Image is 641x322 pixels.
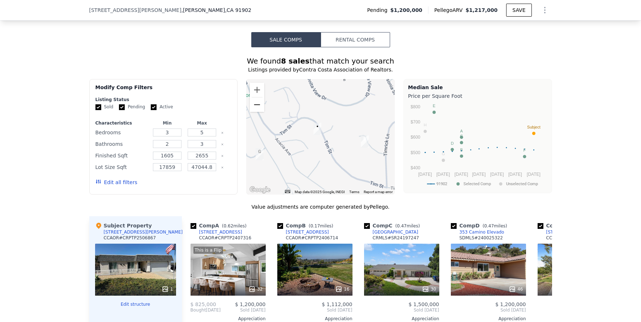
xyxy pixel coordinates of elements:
a: Report a map error [364,190,393,194]
label: Pending [119,104,145,110]
button: Sale Comps [251,32,321,47]
button: Rental Comps [321,32,390,47]
span: $ 1,200,000 [495,301,526,307]
span: $1,200,000 [390,6,423,14]
text: F [523,148,526,152]
div: CRMLS # SR24197247 [373,235,419,241]
span: $ 1,200,000 [235,301,266,307]
span: Bought [191,307,206,313]
button: Clear [221,155,224,157]
input: Pending [119,104,125,110]
a: [STREET_ADDRESS][PERSON_NAME] [538,229,621,235]
div: Appreciation [451,316,526,322]
div: Bedrooms [95,127,149,138]
span: [STREET_ADDRESS][PERSON_NAME] [89,6,181,14]
div: [GEOGRAPHIC_DATA] [373,229,418,235]
span: 0.62 [224,223,234,229]
span: ( miles) [480,223,510,229]
div: CCAOR # CRPTP2506867 [104,235,156,241]
text: $800 [410,104,420,109]
text: Unselected Comp [506,182,538,186]
span: Sold [DATE] [277,307,352,313]
div: 16 [335,286,349,293]
input: Sold [95,104,101,110]
button: Clear [221,131,224,134]
div: Max [186,120,218,126]
div: This is a Flip [193,247,223,254]
text: E [433,104,435,108]
a: [STREET_ADDRESS] [191,229,242,235]
span: ( miles) [219,223,249,229]
div: 32 [248,286,262,293]
div: CCAOR # CRPTP2404689 [546,235,599,241]
span: 0.17 [310,223,320,229]
div: Comp D [451,222,510,229]
a: Open this area in Google Maps (opens a new window) [248,185,272,195]
span: Map data ©2025 Google, INEGI [295,190,345,194]
span: Sold [DATE] [221,307,265,313]
button: Clear [221,143,224,146]
strong: 8 sales [281,57,309,65]
button: Clear [221,166,224,169]
text: [DATE] [490,172,504,177]
div: Finished Sqft [95,151,149,161]
span: Pellego ARV [434,6,466,14]
a: [STREET_ADDRESS] [277,229,329,235]
button: Zoom in [250,83,264,97]
div: Listings provided by Contra Costa Association of Realtors . [89,66,552,73]
button: SAVE [506,4,531,17]
text: 91902 [436,182,447,186]
span: Sold [DATE] [538,307,613,313]
svg: A chart. [408,101,547,191]
div: Appreciation [538,316,613,322]
button: Edit structure [95,301,176,307]
div: Min [151,120,183,126]
div: 1 [162,286,173,293]
span: 0.47 [397,223,407,229]
div: Subject Property [95,222,152,229]
div: Comp B [277,222,336,229]
span: $1,217,000 [466,7,498,13]
div: 4020 Tim St [313,123,321,135]
text: $600 [410,135,420,140]
div: Comp C [364,222,423,229]
div: Median Sale [408,84,547,91]
div: SDMLS # 240025322 [460,235,503,241]
div: Bathrooms [95,139,149,149]
text: [DATE] [508,172,522,177]
div: Lot Size Sqft [95,162,149,172]
button: Show Options [538,3,552,17]
div: [STREET_ADDRESS][PERSON_NAME] [546,229,621,235]
div: Comp E [538,222,596,229]
span: 0.47 [484,223,494,229]
text: H [424,123,427,127]
div: 5146 Choc Cliff Dr [361,135,369,148]
text: $400 [410,165,420,170]
span: $ 825,000 [191,301,216,307]
span: Sold [DATE] [451,307,526,313]
span: Sold [DATE] [364,307,439,313]
text: [DATE] [436,172,450,177]
text: $700 [410,119,420,125]
div: Listing Status [95,97,232,103]
div: 3920 Palm Dr [256,148,264,160]
text: [DATE] [418,172,432,177]
div: Characteristics [95,120,149,126]
div: 46 [509,286,523,293]
text: Subject [527,125,540,129]
div: We found that match your search [89,56,552,66]
text: A [460,129,463,133]
button: Edit all filters [95,179,137,186]
label: Sold [95,104,114,110]
text: [DATE] [454,172,468,177]
div: Appreciation [277,316,352,322]
a: [GEOGRAPHIC_DATA] [364,229,418,235]
a: Terms (opens in new tab) [349,190,359,194]
div: Comp A [191,222,249,229]
div: [STREET_ADDRESS] [199,229,242,235]
span: ( miles) [306,223,336,229]
div: Price per Square Foot [408,91,547,101]
button: Keyboard shortcuts [285,190,290,193]
div: Modify Comp Filters [95,84,232,97]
